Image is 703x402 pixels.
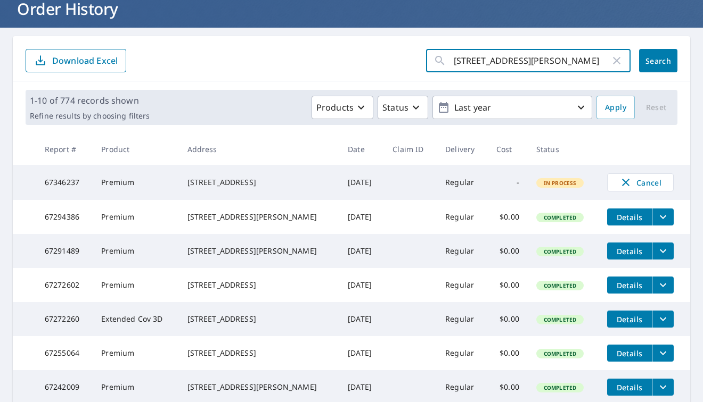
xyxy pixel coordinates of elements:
[537,316,583,323] span: Completed
[614,382,645,392] span: Details
[537,282,583,289] span: Completed
[36,165,93,200] td: 67346237
[488,133,528,165] th: Cost
[437,302,488,336] td: Regular
[607,242,652,259] button: detailsBtn-67291489
[187,246,331,256] div: [STREET_ADDRESS][PERSON_NAME]
[437,165,488,200] td: Regular
[614,314,645,324] span: Details
[607,311,652,328] button: detailsBtn-67272260
[652,208,674,225] button: filesDropdownBtn-67294386
[36,268,93,302] td: 67272602
[93,200,178,234] td: Premium
[537,248,583,255] span: Completed
[339,200,384,234] td: [DATE]
[30,94,150,107] p: 1-10 of 774 records shown
[652,311,674,328] button: filesDropdownBtn-67272260
[52,55,118,66] p: Download Excel
[488,268,528,302] td: $0.00
[488,336,528,370] td: $0.00
[488,302,528,336] td: $0.00
[93,302,178,336] td: Extended Cov 3D
[339,133,384,165] th: Date
[537,384,583,391] span: Completed
[607,379,652,396] button: detailsBtn-67242009
[339,165,384,200] td: [DATE]
[26,49,126,72] button: Download Excel
[179,133,340,165] th: Address
[652,277,674,294] button: filesDropdownBtn-67272602
[488,200,528,234] td: $0.00
[36,200,93,234] td: 67294386
[488,165,528,200] td: -
[648,56,669,66] span: Search
[36,133,93,165] th: Report #
[437,336,488,370] td: Regular
[450,98,575,117] p: Last year
[93,165,178,200] td: Premium
[93,234,178,268] td: Premium
[187,382,331,392] div: [STREET_ADDRESS][PERSON_NAME]
[607,173,674,191] button: Cancel
[614,246,645,256] span: Details
[528,133,599,165] th: Status
[36,302,93,336] td: 67272260
[187,280,331,290] div: [STREET_ADDRESS]
[537,179,583,187] span: In Process
[339,302,384,336] td: [DATE]
[652,345,674,362] button: filesDropdownBtn-67255064
[93,336,178,370] td: Premium
[187,314,331,324] div: [STREET_ADDRESS]
[36,336,93,370] td: 67255064
[339,234,384,268] td: [DATE]
[378,96,428,119] button: Status
[382,101,408,114] p: Status
[36,234,93,268] td: 67291489
[454,46,610,76] input: Address, Report #, Claim ID, etc.
[488,234,528,268] td: $0.00
[537,214,583,221] span: Completed
[614,212,645,222] span: Details
[614,280,645,290] span: Details
[596,96,635,119] button: Apply
[605,101,626,114] span: Apply
[437,268,488,302] td: Regular
[437,234,488,268] td: Regular
[312,96,373,119] button: Products
[437,200,488,234] td: Regular
[618,176,663,189] span: Cancel
[652,242,674,259] button: filesDropdownBtn-67291489
[30,111,150,121] p: Refine results by choosing filters
[614,348,645,358] span: Details
[607,345,652,362] button: detailsBtn-67255064
[652,379,674,396] button: filesDropdownBtn-67242009
[187,177,331,188] div: [STREET_ADDRESS]
[607,208,652,225] button: detailsBtn-67294386
[537,350,583,357] span: Completed
[316,101,354,114] p: Products
[432,96,592,119] button: Last year
[639,49,677,72] button: Search
[93,268,178,302] td: Premium
[187,212,331,222] div: [STREET_ADDRESS][PERSON_NAME]
[437,133,488,165] th: Delivery
[339,336,384,370] td: [DATE]
[607,277,652,294] button: detailsBtn-67272602
[187,348,331,358] div: [STREET_ADDRESS]
[93,133,178,165] th: Product
[339,268,384,302] td: [DATE]
[384,133,437,165] th: Claim ID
